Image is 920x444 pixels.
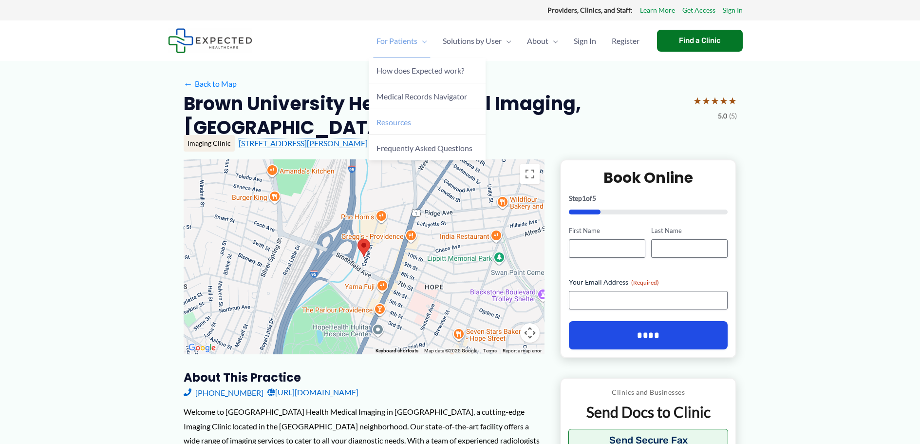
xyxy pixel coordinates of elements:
button: Keyboard shortcuts [376,347,418,354]
span: (5) [729,110,737,122]
span: Resources [376,117,411,127]
p: Clinics and Businesses [568,386,729,399]
a: Terms (opens in new tab) [483,348,497,353]
span: ★ [702,92,711,110]
span: Menu Toggle [502,24,511,58]
span: Register [612,24,639,58]
a: Report a map error [503,348,542,353]
a: Resources [369,109,486,135]
a: Medical Records Navigator [369,83,486,109]
span: ★ [693,92,702,110]
span: ★ [719,92,728,110]
a: Find a Clinic [657,30,743,52]
label: First Name [569,226,645,235]
span: ★ [711,92,719,110]
button: Toggle fullscreen view [520,164,540,184]
span: Sign In [574,24,596,58]
span: How does Expected work? [376,66,464,75]
a: Open this area in Google Maps (opens a new window) [186,342,218,354]
a: [STREET_ADDRESS][PERSON_NAME] [239,138,368,148]
strong: Providers, Clinics, and Staff: [547,6,633,14]
img: Expected Healthcare Logo - side, dark font, small [168,28,252,53]
a: Sign In [566,24,604,58]
span: About [527,24,548,58]
a: Get Access [682,4,715,17]
div: Imaging Clinic [184,135,235,152]
span: 5.0 [718,110,727,122]
span: Menu Toggle [548,24,558,58]
span: ★ [728,92,737,110]
span: Menu Toggle [417,24,427,58]
a: Sign In [723,4,743,17]
a: AboutMenu Toggle [519,24,566,58]
a: How does Expected work? [369,58,486,84]
span: Medical Records Navigator [376,92,467,101]
a: [PHONE_NUMBER] [184,385,263,400]
a: Frequently Asked Questions [369,135,486,160]
h2: Book Online [569,168,728,187]
a: Learn More [640,4,675,17]
label: Your Email Address [569,277,728,287]
p: Send Docs to Clinic [568,403,729,422]
a: Solutions by UserMenu Toggle [435,24,519,58]
h2: Brown University Health Medical Imaging, [GEOGRAPHIC_DATA] [184,92,685,140]
span: Map data ©2025 Google [424,348,477,353]
img: Google [186,342,218,354]
a: For PatientsMenu Toggle [369,24,435,58]
span: (Required) [631,279,659,286]
span: 1 [582,194,586,202]
a: Register [604,24,647,58]
h3: About this practice [184,370,544,385]
span: ← [184,79,193,88]
a: ←Back to Map [184,77,237,91]
label: Last Name [651,226,728,235]
p: Step of [569,195,728,202]
nav: Primary Site Navigation [369,24,647,58]
span: Frequently Asked Questions [376,143,472,153]
button: Map camera controls [520,323,540,343]
span: Solutions by User [443,24,502,58]
a: [URL][DOMAIN_NAME] [267,385,358,400]
span: 5 [592,194,596,202]
span: For Patients [376,24,417,58]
